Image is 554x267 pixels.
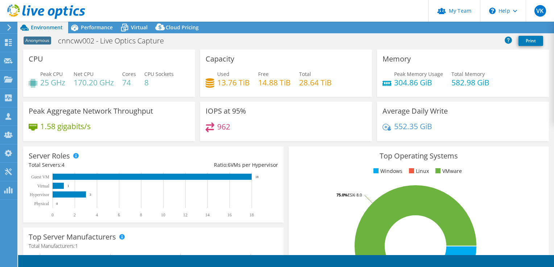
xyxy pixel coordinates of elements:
[206,55,234,63] h3: Capacity
[383,55,411,63] h3: Memory
[31,24,63,31] span: Environment
[131,24,148,31] span: Virtual
[255,175,259,179] text: 18
[451,79,489,86] h4: 582.98 GiB
[434,167,462,175] li: VMware
[55,37,175,45] h1: cnncwv002 - Live Optics Capture
[161,212,165,217] text: 10
[144,71,174,77] span: CPU Sockets
[118,212,120,217] text: 6
[249,212,254,217] text: 18
[534,5,546,17] span: VK
[217,71,230,77] span: Used
[67,184,69,188] text: 1
[29,161,153,169] div: Total Servers:
[166,24,199,31] span: Cloud Pricing
[74,212,76,217] text: 2
[206,107,246,115] h3: IOPS at 95%
[29,233,116,241] h3: Top Server Manufacturers
[451,71,485,77] span: Total Memory
[30,192,49,197] text: Hypervisor
[74,71,94,77] span: Net CPU
[228,161,231,168] span: 6
[258,71,269,77] span: Free
[34,201,49,206] text: Physical
[394,71,443,77] span: Peak Memory Usage
[62,161,65,168] span: 4
[205,212,210,217] text: 14
[81,24,113,31] span: Performance
[299,71,311,77] span: Total
[37,183,50,188] text: Virtual
[153,161,278,169] div: Ratio: VMs per Hypervisor
[51,212,54,217] text: 0
[294,152,543,160] h3: Top Operating Systems
[372,167,402,175] li: Windows
[75,242,78,249] span: 1
[74,79,114,86] h4: 170.20 GHz
[394,122,432,130] h4: 552.35 GiB
[407,167,429,175] li: Linux
[227,212,232,217] text: 16
[383,107,448,115] h3: Average Daily Write
[29,55,43,63] h3: CPU
[29,107,153,115] h3: Peak Aggregate Network Throughput
[183,212,187,217] text: 12
[122,71,136,77] span: Cores
[217,79,250,86] h4: 13.76 TiB
[299,79,332,86] h4: 28.64 TiB
[336,192,348,198] tspan: 75.0%
[518,36,543,46] a: Print
[56,202,58,205] text: 0
[394,79,443,86] h4: 304.86 GiB
[258,79,291,86] h4: 14.88 TiB
[40,71,63,77] span: Peak CPU
[29,242,278,250] h4: Total Manufacturers:
[348,192,362,198] tspan: ESXi 8.0
[489,8,496,14] svg: \n
[29,152,70,160] h3: Server Roles
[31,174,49,179] text: Guest VM
[40,122,91,130] h4: 1.58 gigabits/s
[24,37,51,44] span: Anonymous
[96,212,98,217] text: 4
[40,79,65,86] h4: 25 GHz
[122,79,136,86] h4: 74
[217,123,230,131] h4: 962
[140,212,142,217] text: 8
[144,79,174,86] h4: 8
[90,193,91,196] text: 3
